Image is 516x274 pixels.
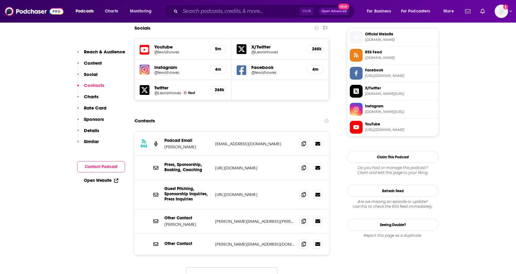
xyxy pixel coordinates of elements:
[154,50,205,54] a: @lewishowes
[215,219,294,224] p: [PERSON_NAME][EMAIL_ADDRESS][PERSON_NAME][DOMAIN_NAME]
[84,128,99,133] p: Details
[503,5,508,9] svg: Add a profile image
[84,116,104,122] p: Sponsors
[77,139,99,150] button: Similar
[463,6,473,16] a: Show notifications dropdown
[347,165,439,175] div: Claim and edit this page to your liking.
[365,85,436,91] span: X/Twitter
[347,151,439,163] button: Claim This Podcast
[164,222,210,227] p: [PERSON_NAME]
[347,185,439,197] button: Refresh Feed
[312,46,319,52] h5: 268k
[365,67,436,73] span: Facebook
[169,4,360,18] div: Search podcasts, credits, & more...
[350,85,436,98] a: X/Twitter[DOMAIN_NAME][URL]
[350,31,436,44] a: Official Website[DOMAIN_NAME]
[154,70,205,75] a: @lewishowes
[5,5,63,17] img: Podchaser - Follow, Share and Rate Podcasts
[365,110,436,114] span: instagram.com/lewishowes
[347,233,439,238] div: Report this page as a duplicate.
[299,7,314,15] span: Ctrl K
[350,121,436,134] a: YouTube[URL][DOMAIN_NAME]
[77,105,106,116] button: Rate Card
[84,178,118,183] a: Open Website
[215,87,221,92] h5: 268k
[84,139,99,144] p: Similar
[77,71,98,83] button: Social
[347,165,439,170] span: Do you host or manage this podcast?
[215,67,221,72] h5: 4m
[140,65,149,74] img: iconImage
[215,165,294,171] p: [URL][DOMAIN_NAME]
[77,60,102,71] button: Content
[215,192,294,197] p: [URL][DOMAIN_NAME]
[401,7,430,16] span: For Podcasters
[130,7,152,16] span: Monitoring
[251,70,302,75] h5: @lewishowes
[365,74,436,78] span: https://www.facebook.com/lewishowes
[164,241,210,246] p: Other Contact
[84,94,99,99] p: Charts
[71,6,102,16] button: open menu
[154,91,181,95] a: @LewisHowes
[126,6,159,16] button: open menu
[76,7,94,16] span: Podcasts
[350,67,436,80] a: Facebook[URL][DOMAIN_NAME]
[77,116,104,128] button: Sponsors
[164,186,210,202] p: Guest Pitching, Sponsorship Inquiries, Press Inquiries
[84,71,98,77] p: Social
[365,103,436,109] span: Instagram
[495,5,508,18] button: Show profile menu
[347,219,439,231] a: Seeing Double?
[439,6,461,16] button: open menu
[365,56,436,60] span: rss.art19.com
[101,6,122,16] a: Charts
[365,128,436,132] span: https://www.youtube.com/@lewishowes
[365,121,436,127] span: YouTube
[365,92,436,96] span: twitter.com/LewisHowes
[134,22,150,34] h2: Socials
[495,5,508,18] img: User Profile
[251,50,302,54] a: @LewisHowes
[77,49,125,60] button: Reach & Audience
[215,141,294,146] p: [EMAIL_ADDRESS][DOMAIN_NAME]
[251,44,302,50] h5: X/Twitter
[154,64,205,70] h5: Instagram
[84,82,104,88] p: Contacts
[347,199,439,209] div: Are we missing an episode or update? Use this to check the RSS feed immediately.
[312,67,319,72] h5: 4m
[188,91,195,95] span: Host
[84,105,106,111] p: Rate Card
[365,49,436,55] span: RSS Feed
[154,44,205,50] h5: Youtube
[77,161,125,172] button: Contact Podcast
[77,82,104,94] button: Contacts
[105,7,118,16] span: Charts
[141,144,147,149] h3: RSS
[338,4,349,9] span: New
[77,128,99,139] button: Details
[154,85,205,91] h5: Twitter
[478,6,487,16] a: Show notifications dropdown
[350,103,436,116] a: Instagram[DOMAIN_NAME][URL]
[184,91,187,95] a: Lewis Howes
[164,215,210,221] p: Other Contact
[365,38,436,42] span: siriusxm.com
[365,31,436,37] span: Official Website
[164,138,210,143] p: Podcast Email
[321,10,347,13] span: Open Advanced
[319,8,349,15] button: Open AdvancedNew
[84,49,125,55] p: Reach & Audience
[215,242,294,247] p: [PERSON_NAME][EMAIL_ADDRESS][DOMAIN_NAME]
[367,7,391,16] span: For Business
[363,6,399,16] button: open menu
[134,115,155,127] h2: Contacts
[251,64,302,70] h5: Facebook
[215,46,221,52] h5: 5m
[84,60,102,66] p: Content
